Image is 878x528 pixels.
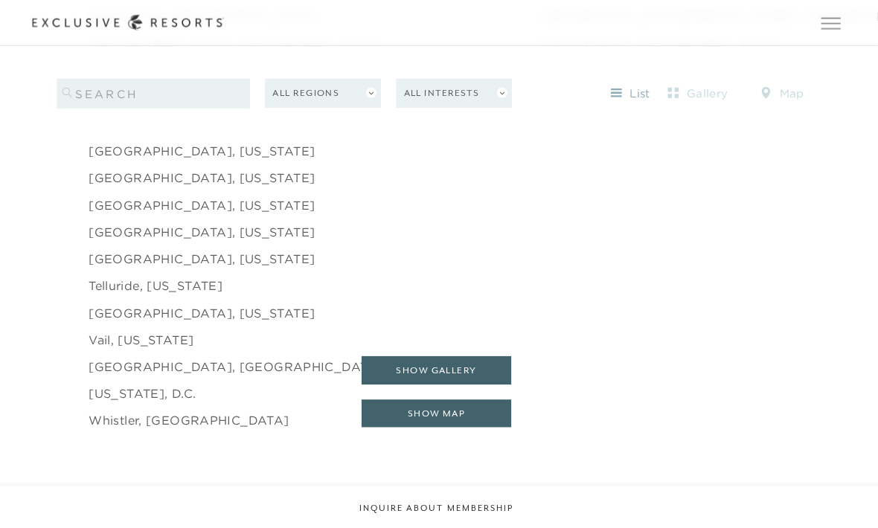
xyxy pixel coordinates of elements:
[94,248,318,266] a: [GEOGRAPHIC_DATA], [US_STATE]
[62,78,254,108] input: search
[94,195,318,213] a: [GEOGRAPHIC_DATA], [US_STATE]
[94,275,227,293] a: Telluride, [US_STATE]
[94,355,386,373] a: [GEOGRAPHIC_DATA], [GEOGRAPHIC_DATA]
[269,78,384,107] button: All Regions
[94,141,318,159] a: [GEOGRAPHIC_DATA], [US_STATE]
[94,409,293,427] a: Whistler, [GEOGRAPHIC_DATA]
[94,302,318,320] a: [GEOGRAPHIC_DATA], [US_STATE]
[94,329,198,347] a: Vail, [US_STATE]
[821,18,841,28] button: Open navigation
[94,168,318,186] a: [GEOGRAPHIC_DATA], [US_STATE]
[598,81,665,105] button: list
[94,382,200,400] a: [US_STATE], D.C.
[810,460,878,528] iframe: Qualified Messenger
[749,81,816,105] button: map
[365,354,513,382] button: show gallery
[399,78,514,107] button: All Interests
[365,397,513,425] button: show map
[94,222,318,239] a: [GEOGRAPHIC_DATA], [US_STATE]
[665,81,732,105] button: gallery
